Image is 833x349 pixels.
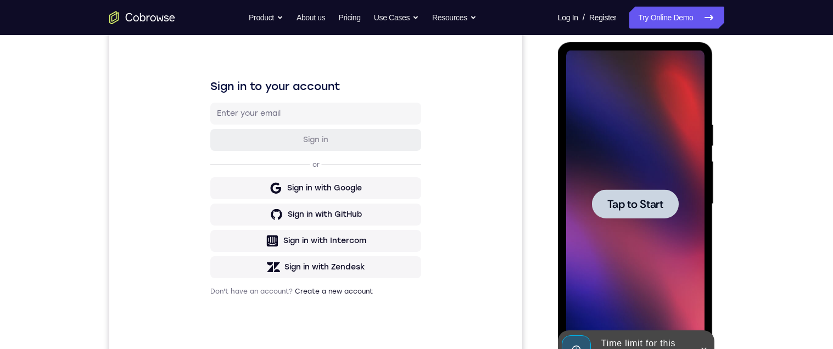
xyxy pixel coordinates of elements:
p: Don't have an account? [101,284,312,292]
a: Log In [558,7,578,29]
a: Try Online Demo [629,7,724,29]
button: Sign in with Zendesk [101,253,312,275]
button: Sign in with Google [101,174,312,196]
span: Tap to Start [49,156,105,167]
button: Tap to Start [34,147,121,176]
a: Pricing [338,7,360,29]
button: Use Cases [374,7,419,29]
a: About us [297,7,325,29]
div: Sign in with Zendesk [175,258,256,269]
a: Go to the home page [109,11,175,24]
button: Product [249,7,283,29]
span: / [583,11,585,24]
div: Time limit for this app has elapsed [39,290,135,325]
div: Sign in with GitHub [178,206,253,217]
button: Sign in with GitHub [101,200,312,222]
div: Sign in with Google [178,179,253,190]
p: or [201,157,213,166]
a: Create a new account [186,284,264,292]
button: Sign in with Intercom [101,227,312,249]
div: Sign in with Intercom [174,232,257,243]
a: Register [589,7,616,29]
button: Resources [432,7,477,29]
